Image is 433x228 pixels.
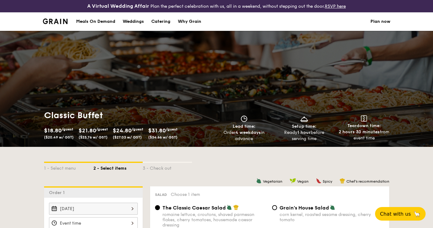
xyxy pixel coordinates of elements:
[316,178,321,184] img: icon-spicy.37a8142b.svg
[44,127,62,134] span: $18.80
[113,135,142,139] span: ($27.03 w/ GST)
[148,127,166,134] span: $31.80
[132,127,143,131] span: /guest
[280,205,329,211] span: Grain's House Salad
[123,12,144,31] div: Weddings
[233,205,239,210] img: icon-chef-hat.a58ddaea.svg
[361,115,367,122] img: icon-teardown.65201eee.svg
[151,12,170,31] div: Catering
[346,179,389,184] span: Chef's recommendation
[290,178,296,184] img: icon-vegan.f8ff3823.svg
[239,115,249,122] img: icon-clock.2db775ea.svg
[49,190,67,195] span: Order 1
[297,179,308,184] span: Vegan
[323,179,332,184] span: Spicy
[76,12,115,31] div: Meals On Demand
[413,210,421,218] span: 🦙
[233,124,255,129] span: Lead time:
[256,178,262,184] img: icon-vegetarian.fe4039eb.svg
[119,12,148,31] a: Weddings
[113,127,132,134] span: $24.80
[43,19,68,24] a: Logotype
[370,12,390,31] a: Plan now
[325,4,346,9] a: RSVP here
[217,130,272,142] div: Order in advance
[276,130,332,142] div: Ready before serving time
[272,205,277,210] input: Grain's House Saladcorn kernel, roasted sesame dressing, cherry tomato
[155,193,167,197] span: Salad
[340,178,345,184] img: icon-chef-hat.a58ddaea.svg
[339,129,380,135] strong: 2 hours 30 minutes
[171,192,200,197] span: Choose 1 item
[375,207,426,221] button: Chat with us🦙
[44,135,74,139] span: ($20.49 w/ GST)
[263,179,282,184] span: Vegetarian
[166,127,178,131] span: /guest
[148,135,178,139] span: ($34.66 w/ GST)
[178,12,201,31] div: Why Grain
[72,12,119,31] a: Meals On Demand
[227,205,232,210] img: icon-vegetarian.fe4039eb.svg
[43,19,68,24] img: Grain
[280,212,384,222] div: corn kernel, roasted sesame dressing, cherry tomato
[330,205,335,210] img: icon-vegetarian.fe4039eb.svg
[79,135,108,139] span: ($23.76 w/ GST)
[93,163,143,172] div: 2 - Select items
[49,203,138,215] input: Event date
[155,205,160,210] input: The Classic Caesar Saladromaine lettuce, croutons, shaved parmesan flakes, cherry tomatoes, house...
[337,129,392,141] div: from event time
[148,12,174,31] a: Catering
[292,124,317,129] span: Setup time:
[87,2,149,10] h4: A Virtual Wedding Affair
[300,115,309,122] img: icon-dish.430c3a2e.svg
[96,127,108,131] span: /guest
[143,163,192,172] div: 3 - Check out
[162,212,267,228] div: romaine lettuce, croutons, shaved parmesan flakes, cherry tomatoes, housemade caesar dressing
[44,110,214,121] h1: Classic Buffet
[62,127,73,131] span: /guest
[174,12,205,31] a: Why Grain
[235,130,261,135] strong: 4 weekdays
[297,130,311,135] strong: 1 hour
[380,211,411,217] span: Chat with us
[44,163,93,172] div: 1 - Select menu
[347,123,381,128] span: Teardown time:
[79,127,96,134] span: $21.80
[72,2,361,10] div: Plan the perfect celebration with us, all in a weekend, without stepping out the door.
[162,205,226,211] span: The Classic Caesar Salad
